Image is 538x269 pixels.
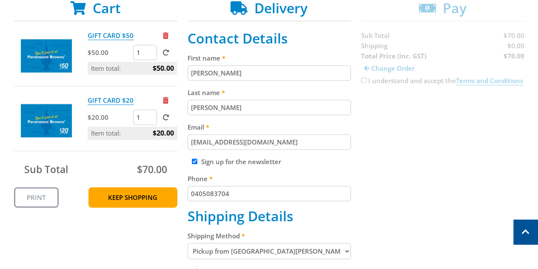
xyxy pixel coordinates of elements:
a: Keep Shopping [88,187,177,208]
h2: Contact Details [188,30,351,46]
p: $50.00 [88,47,131,58]
label: Sign up for the newsletter [201,157,281,166]
label: Last name [188,87,351,98]
input: Please enter your first name. [188,65,351,81]
span: $50.00 [152,62,174,75]
a: Print [14,187,59,208]
a: GIFT CARD $20 [88,96,134,105]
label: Shipping Method [188,231,351,241]
select: Please select a shipping method. [188,243,351,259]
a: GIFT CARD $50 [88,31,134,40]
p: Item total: [88,62,177,75]
span: $20.00 [152,127,174,139]
a: Remove from cart [163,96,168,104]
h2: Shipping Details [188,208,351,224]
input: Please enter your last name. [188,100,351,115]
span: Sub Total [24,162,68,176]
label: First name [188,53,351,63]
img: GIFT CARD $50 [21,30,72,81]
img: GIFT CARD $20 [21,95,72,146]
p: Item total: [88,127,177,139]
input: Please enter your telephone number. [188,186,351,201]
label: Phone [188,174,351,184]
span: $70.00 [137,162,167,176]
input: Please enter your email address. [188,134,351,150]
p: $20.00 [88,112,131,122]
label: Email [188,122,351,132]
a: Remove from cart [163,31,168,40]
